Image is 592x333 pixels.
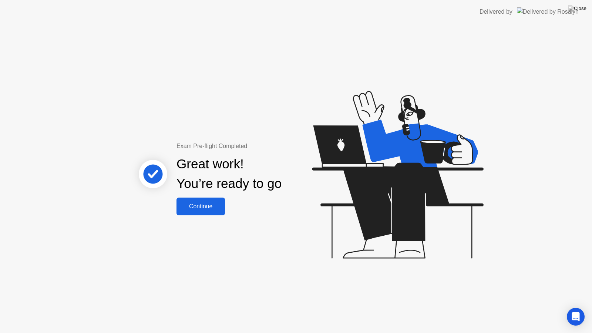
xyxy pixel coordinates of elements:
[176,154,282,194] div: Great work! You’re ready to go
[176,142,329,151] div: Exam Pre-flight Completed
[517,7,579,16] img: Delivered by Rosalyn
[179,203,223,210] div: Continue
[176,198,225,215] button: Continue
[480,7,512,16] div: Delivered by
[567,308,585,326] div: Open Intercom Messenger
[568,6,586,11] img: Close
